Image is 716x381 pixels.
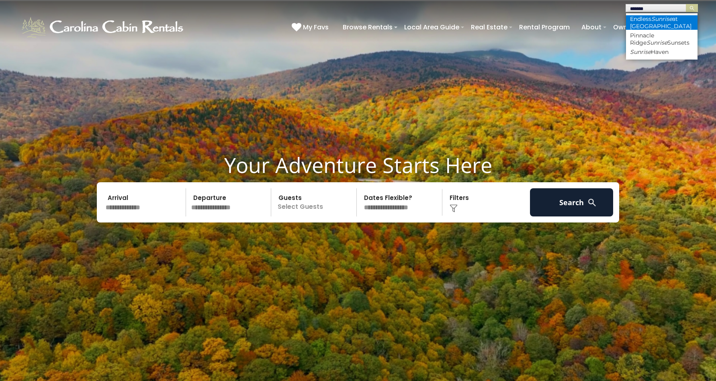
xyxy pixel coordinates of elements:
[6,152,710,177] h1: Your Adventure Starts Here
[274,188,356,216] p: Select Guests
[292,22,331,33] a: My Favs
[467,20,511,34] a: Real Estate
[630,48,651,56] em: Sunrise
[339,20,397,34] a: Browse Rentals
[303,22,329,32] span: My Favs
[626,48,698,56] li: Haven
[450,204,458,212] img: filter--v1.png
[651,15,672,23] em: Sunrise
[400,20,463,34] a: Local Area Guide
[626,15,698,30] li: Endless at [GEOGRAPHIC_DATA]
[587,198,597,208] img: search-regular-white.png
[530,188,613,216] button: Search
[20,15,187,39] img: White-1-1-2.png
[577,20,606,34] a: About
[646,39,667,46] em: Sunrise
[515,20,574,34] a: Rental Program
[626,32,698,46] li: Pinnacle Ridge Sunsets
[609,20,657,34] a: Owner Login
